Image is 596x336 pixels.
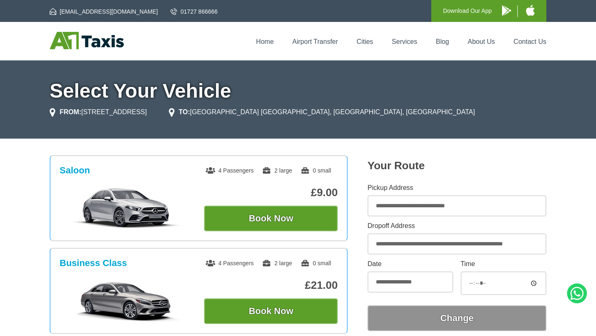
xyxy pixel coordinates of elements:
[368,261,453,267] label: Date
[64,187,189,229] img: Saloon
[392,38,417,45] a: Services
[206,167,254,174] span: 4 Passengers
[368,223,546,229] label: Dropoff Address
[502,5,511,16] img: A1 Taxis Android App
[204,279,338,292] p: £21.00
[300,260,331,266] span: 0 small
[357,38,373,45] a: Cities
[64,280,189,322] img: Business Class
[50,32,124,49] img: A1 Taxis St Albans LTD
[368,159,546,172] h2: Your Route
[206,260,254,266] span: 4 Passengers
[526,5,535,16] img: A1 Taxis iPhone App
[50,7,158,16] a: [EMAIL_ADDRESS][DOMAIN_NAME]
[171,7,218,16] a: 01727 866666
[204,186,338,199] p: £9.00
[468,38,495,45] a: About Us
[436,38,449,45] a: Blog
[514,38,546,45] a: Contact Us
[169,107,475,117] li: [GEOGRAPHIC_DATA] [GEOGRAPHIC_DATA], [GEOGRAPHIC_DATA], [GEOGRAPHIC_DATA]
[262,260,292,266] span: 2 large
[461,261,546,267] label: Time
[262,167,292,174] span: 2 large
[368,185,546,191] label: Pickup Address
[204,206,338,231] button: Book Now
[60,165,90,176] h3: Saloon
[50,81,546,101] h1: Select Your Vehicle
[368,305,546,331] button: Change
[179,108,190,115] strong: TO:
[50,107,147,117] li: [STREET_ADDRESS]
[256,38,274,45] a: Home
[300,167,331,174] span: 0 small
[60,108,81,115] strong: FROM:
[60,258,127,269] h3: Business Class
[292,38,338,45] a: Airport Transfer
[204,298,338,324] button: Book Now
[443,6,492,16] p: Download Our App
